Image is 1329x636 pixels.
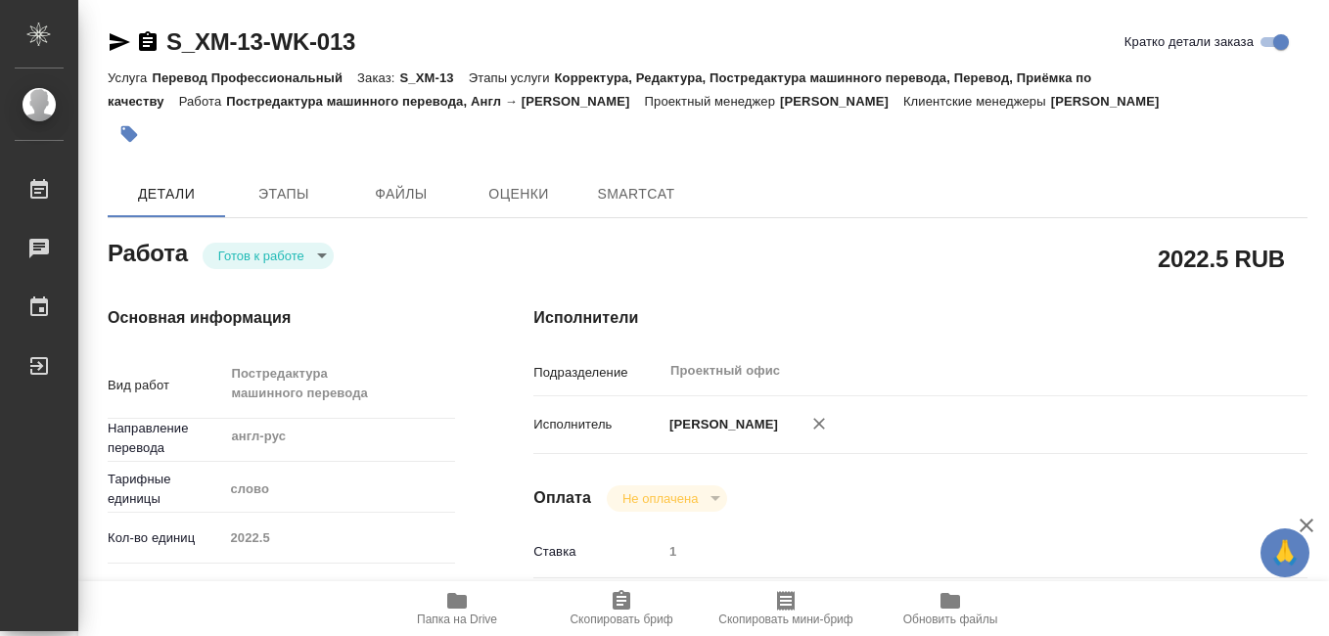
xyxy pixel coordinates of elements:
span: SmartCat [589,182,683,206]
p: Кол-во единиц [108,528,223,548]
div: Готов к работе [203,243,334,269]
p: Корректура, Редактура, Постредактура машинного перевода, Перевод, Приёмка по качеству [108,70,1091,109]
div: слово [223,473,455,506]
span: 🙏 [1268,532,1302,573]
span: Папка на Drive [417,613,497,626]
h4: Исполнители [533,306,1307,330]
button: 🙏 [1260,528,1309,577]
p: Общая тематика [108,579,223,599]
h4: Оплата [533,486,591,510]
span: Скопировать бриф [570,613,672,626]
button: Скопировать бриф [539,581,704,636]
h4: Основная информация [108,306,455,330]
button: Папка на Drive [375,581,539,636]
span: Детали [119,182,213,206]
p: Ставка [533,542,663,562]
p: Заказ: [357,70,399,85]
span: Обновить файлы [903,613,998,626]
p: Клиентские менеджеры [903,94,1051,109]
p: Работа [179,94,227,109]
p: Постредактура машинного перевода, Англ → [PERSON_NAME] [226,94,644,109]
a: S_XM-13-WK-013 [166,28,355,55]
p: Перевод Профессиональный [152,70,357,85]
p: [PERSON_NAME] [1051,94,1174,109]
p: Тарифные единицы [108,470,223,509]
button: Добавить тэг [108,113,151,156]
h2: 2022.5 RUB [1158,242,1285,275]
button: Обновить файлы [868,581,1032,636]
p: Услуга [108,70,152,85]
button: Скопировать мини-бриф [704,581,868,636]
button: Не оплачена [617,490,704,507]
p: Проектный менеджер [645,94,780,109]
p: Исполнитель [533,415,663,434]
span: Скопировать мини-бриф [718,613,852,626]
span: Оценки [472,182,566,206]
input: Пустое поле [223,523,455,552]
button: Скопировать ссылку [136,30,160,54]
p: S_XM-13 [400,70,469,85]
span: Этапы [237,182,331,206]
p: Этапы услуги [469,70,555,85]
button: Готов к работе [212,248,310,264]
p: [PERSON_NAME] [780,94,903,109]
span: Файлы [354,182,448,206]
h2: Работа [108,234,188,269]
div: Готов к работе [607,485,727,512]
p: Вид работ [108,376,223,395]
div: Техника [223,572,455,606]
button: Скопировать ссылку для ЯМессенджера [108,30,131,54]
button: Удалить исполнителя [798,402,841,445]
input: Пустое поле [663,537,1243,566]
p: Направление перевода [108,419,223,458]
p: Подразделение [533,363,663,383]
p: [PERSON_NAME] [663,415,778,434]
span: Кратко детали заказа [1124,32,1254,52]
